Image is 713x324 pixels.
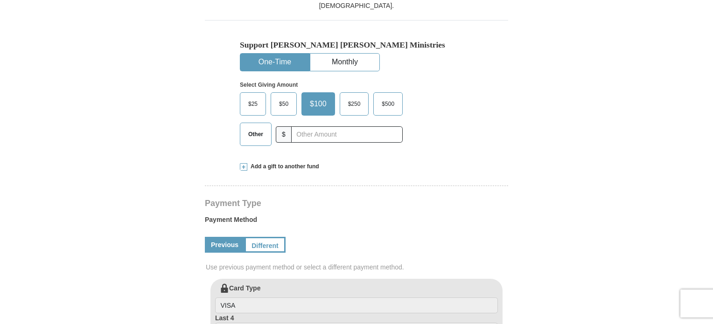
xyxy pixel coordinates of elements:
h4: Payment Type [205,200,508,207]
span: $100 [305,97,331,111]
strong: Select Giving Amount [240,82,298,88]
input: Card Type [215,297,498,313]
span: $500 [377,97,399,111]
span: $25 [244,97,262,111]
span: $250 [343,97,365,111]
label: Payment Method [205,215,508,229]
span: Other [244,127,268,141]
input: Other Amount [291,126,403,143]
label: Card Type [215,283,498,313]
h5: Support [PERSON_NAME] [PERSON_NAME] Ministries [240,40,473,50]
button: One-Time [240,54,309,71]
a: Previous [205,237,245,253]
span: Use previous payment method or select a different payment method. [206,262,509,272]
span: Add a gift to another fund [247,163,319,171]
a: Different [245,237,286,253]
button: Monthly [310,54,379,71]
span: $50 [274,97,293,111]
span: $ [276,126,292,143]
